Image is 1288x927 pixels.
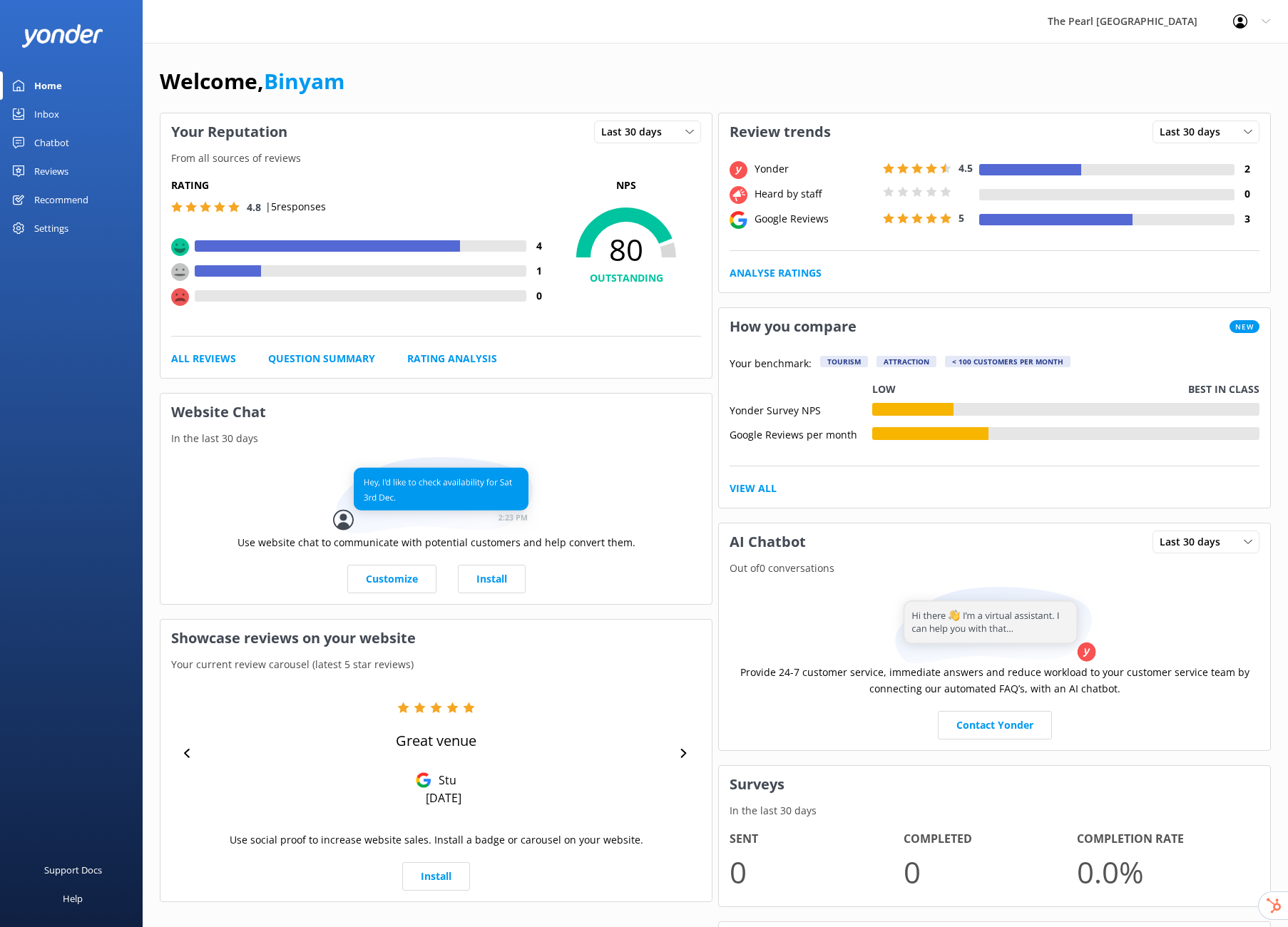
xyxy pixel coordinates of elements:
span: 5 [959,211,964,225]
p: Provide 24-7 customer service, immediate answers and reduce workload to your customer service tea... [730,665,1259,697]
p: Low [872,381,896,397]
p: In the last 30 days [160,431,712,446]
a: Analyse Ratings [730,265,822,281]
h4: 2 [1235,161,1259,177]
p: Your current review carousel (latest 5 star reviews) [160,657,712,672]
h4: 4 [526,238,551,254]
div: Help [63,884,83,913]
p: [DATE] [426,790,461,806]
h3: AI Chatbot [719,523,817,560]
a: View All [730,481,777,496]
div: Chatbot [34,128,69,157]
p: 0 [730,848,904,896]
img: assistant... [891,587,1098,665]
h1: Welcome, [160,64,344,98]
p: Great venue [396,731,476,751]
div: Home [34,71,62,100]
h4: OUTSTANDING [551,270,701,286]
div: Attraction [876,356,936,367]
div: Settings [34,214,68,242]
div: Inbox [34,100,59,128]
h4: 0 [526,288,551,304]
a: All Reviews [171,351,236,367]
a: Customize [347,565,436,593]
h3: Surveys [719,766,1270,803]
p: Best in class [1188,381,1259,397]
p: | 5 responses [265,199,326,215]
div: Tourism [820,356,868,367]
p: Use social proof to increase website sales. Install a badge or carousel on your website. [230,832,643,848]
p: In the last 30 days [719,803,1270,819]
h3: Review trends [719,113,842,150]
a: Contact Yonder [938,711,1052,739]
h4: 0 [1235,186,1259,202]
div: Google Reviews [751,211,879,227]
span: Last 30 days [1160,534,1229,550]
p: Your benchmark: [730,356,812,373]
a: Binyam [264,66,344,96]
span: 4.8 [247,200,261,214]
div: Reviews [34,157,68,185]
div: Yonder Survey NPS [730,403,872,416]
p: 0 [904,848,1078,896]
div: Support Docs [44,856,102,884]
div: Google Reviews per month [730,427,872,440]
span: Last 30 days [1160,124,1229,140]
a: Rating Analysis [407,351,497,367]
div: Yonder [751,161,879,177]
h4: Completed [904,830,1078,849]
h3: Website Chat [160,394,712,431]
span: 80 [551,232,701,267]
a: Install [458,565,526,593]
a: Question Summary [268,351,375,367]
h4: Completion Rate [1077,830,1251,849]
h3: Showcase reviews on your website [160,620,712,657]
h3: How you compare [719,308,867,345]
p: Out of 0 conversations [719,560,1270,576]
img: Google Reviews [416,772,431,788]
a: Install [402,862,470,891]
span: New [1230,320,1259,333]
h4: 1 [526,263,551,279]
h5: Rating [171,178,551,193]
p: 0.0 % [1077,848,1251,896]
span: 4.5 [959,161,973,175]
div: Heard by staff [751,186,879,202]
div: < 100 customers per month [945,356,1070,367]
h4: Sent [730,830,904,849]
span: Last 30 days [601,124,670,140]
h3: Your Reputation [160,113,298,150]
div: Recommend [34,185,88,214]
p: From all sources of reviews [160,150,712,166]
img: conversation... [333,457,540,535]
h4: 3 [1235,211,1259,227]
img: yonder-white-logo.png [21,24,103,48]
p: NPS [551,178,701,193]
p: Stu [431,772,456,788]
p: Use website chat to communicate with potential customers and help convert them. [237,535,635,550]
